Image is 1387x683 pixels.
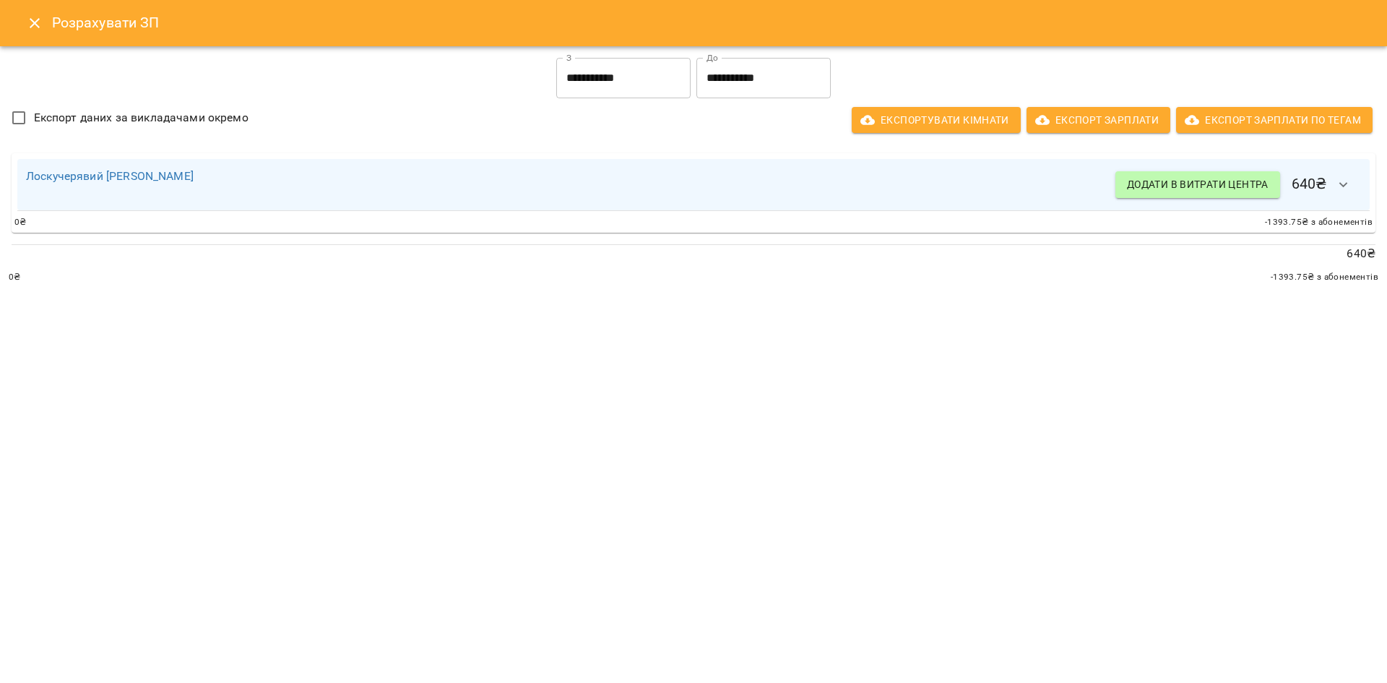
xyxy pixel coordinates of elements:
a: Лоскучерявий [PERSON_NAME] [26,169,194,183]
button: Експортувати кімнати [852,107,1021,133]
span: Експорт Зарплати по тегам [1188,111,1361,129]
h6: Розрахувати ЗП [52,12,1370,34]
button: Експорт Зарплати по тегам [1176,107,1373,133]
h6: 640 ₴ [1115,168,1361,202]
span: Експорт Зарплати [1038,111,1159,129]
span: Експортувати кімнати [863,111,1009,129]
button: Експорт Зарплати [1027,107,1170,133]
button: Додати в витрати центра [1115,171,1280,197]
p: 640 ₴ [12,245,1375,262]
span: Додати в витрати центра [1127,176,1269,193]
button: Close [17,6,52,40]
span: 0 ₴ [14,215,27,230]
span: 0 ₴ [9,270,21,285]
span: -1393.75 ₴ з абонементів [1271,270,1378,285]
span: Експорт даних за викладачами окремо [34,109,249,126]
span: -1393.75 ₴ з абонементів [1265,215,1373,230]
